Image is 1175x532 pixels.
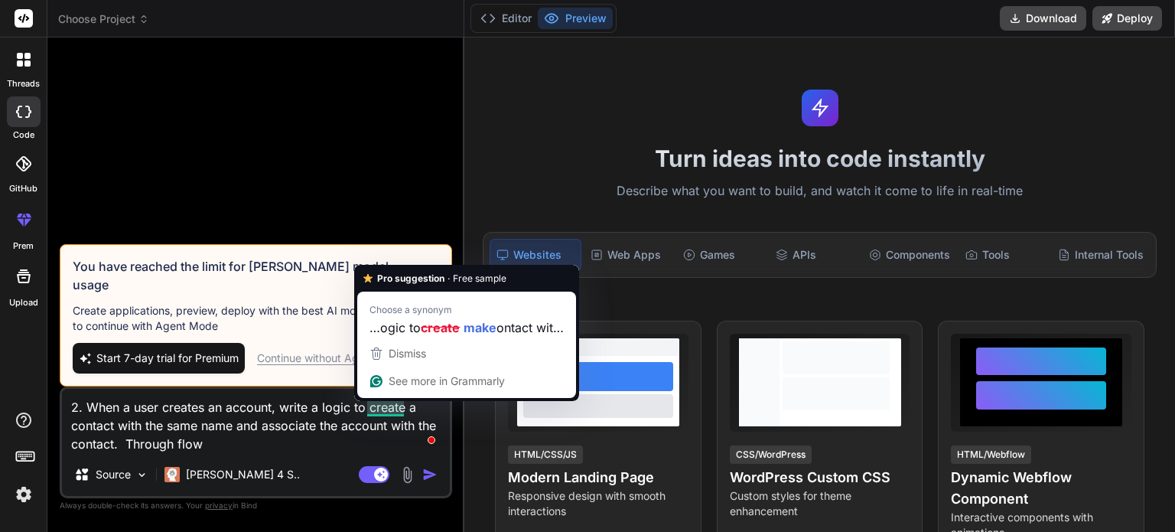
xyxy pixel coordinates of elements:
h4: Dynamic Webflow Component [951,467,1131,510]
label: prem [13,240,34,253]
label: code [13,129,34,142]
div: HTML/CSS/JS [508,446,583,464]
div: CSS/WordPress [730,446,812,464]
div: Games [677,239,767,271]
h4: WordPress Custom CSS [730,467,910,488]
p: Describe what you want to build, and watch it come to life in real-time [474,181,1166,201]
label: threads [7,77,40,90]
textarea: To enrich screen reader interactions, please activate Accessibility in Grammarly extension settings [62,389,450,453]
img: icon [422,467,438,482]
img: attachment [399,466,416,484]
span: privacy [205,501,233,510]
span: Start 7-day trial for Premium [96,351,239,366]
h3: You have reached the limit for [PERSON_NAME] model usage [73,257,422,294]
img: Claude 4 Sonnet [164,467,180,482]
p: Source [96,467,131,482]
div: Tools [959,239,1049,271]
div: HTML/Webflow [951,446,1031,464]
div: Websites [490,239,581,271]
label: Upload [9,296,38,309]
div: Web Apps [584,239,674,271]
div: APIs [770,239,859,271]
div: Internal Tools [1052,239,1150,271]
button: Preview [538,8,613,29]
p: Responsive design with smooth interactions [508,488,688,519]
p: Custom styles for theme enhancement [730,488,910,519]
img: Pick Models [135,468,148,481]
button: Deploy [1092,6,1162,31]
button: Editor [474,8,538,29]
button: Download [1000,6,1086,31]
h4: Modern Landing Page [508,467,688,488]
label: GitHub [9,182,37,195]
h1: Turn ideas into code instantly [474,145,1166,172]
button: Start 7-day trial for Premium [73,343,245,374]
div: Components [863,239,956,271]
p: [PERSON_NAME] 4 S.. [186,467,300,482]
p: Create applications, preview, deploy with the best AI models. Subscribe to continue with Agent Mode [73,303,439,334]
div: Continue without Agent Mode [257,351,407,366]
img: settings [11,481,37,508]
span: Choose Project [58,11,149,27]
p: Always double-check its answers. Your in Bind [60,498,452,513]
